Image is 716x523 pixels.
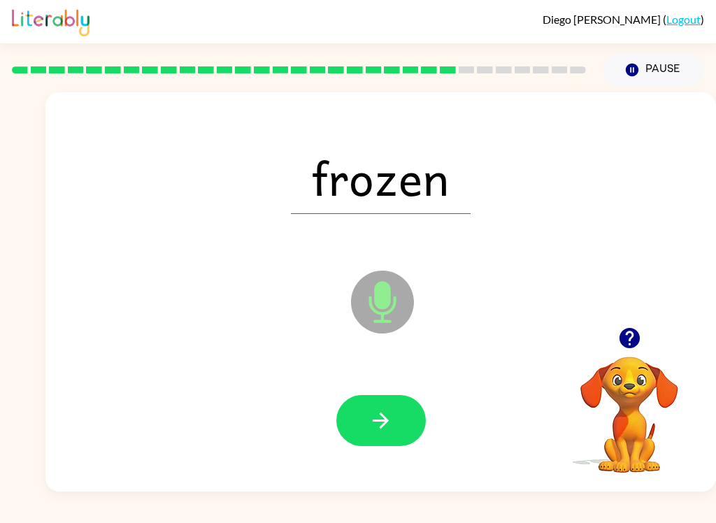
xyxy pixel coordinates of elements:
span: Diego [PERSON_NAME] [543,13,663,26]
span: frozen [291,141,471,214]
img: Literably [12,6,89,36]
button: Pause [603,54,704,86]
video: Your browser must support playing .mp4 files to use Literably. Please try using another browser. [559,335,699,475]
div: ( ) [543,13,704,26]
a: Logout [666,13,701,26]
